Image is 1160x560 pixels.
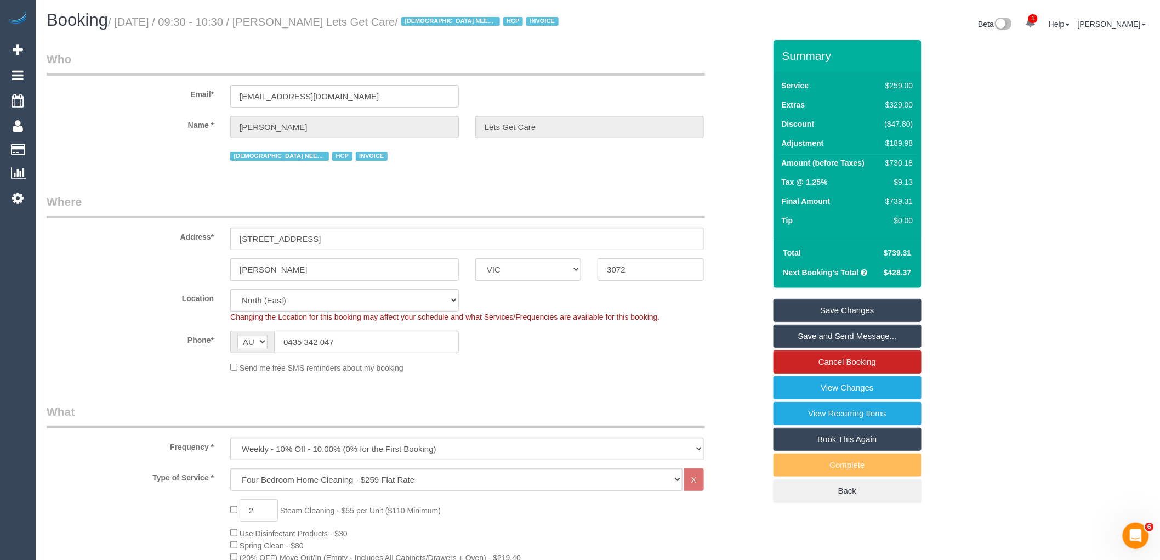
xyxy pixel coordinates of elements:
[880,157,913,168] div: $730.18
[774,376,922,399] a: View Changes
[38,85,222,100] label: Email*
[356,152,388,161] span: INVOICE
[880,118,913,129] div: ($47.80)
[774,325,922,348] a: Save and Send Message...
[979,20,1013,29] a: Beta
[783,268,859,277] strong: Next Booking's Total
[880,99,913,110] div: $329.00
[230,116,459,138] input: First Name*
[994,18,1012,32] img: New interface
[240,364,403,372] span: Send me free SMS reminders about my booking
[774,479,922,502] a: Back
[880,80,913,91] div: $259.00
[47,404,705,428] legend: What
[108,16,562,28] small: / [DATE] / 09:30 - 10:30 / [PERSON_NAME] Lets Get Care
[230,85,459,108] input: Email*
[1078,20,1146,29] a: [PERSON_NAME]
[332,152,352,161] span: HCP
[884,248,912,257] span: $739.31
[230,313,659,321] span: Changing the Location for this booking may affect your schedule and what Services/Frequencies are...
[38,468,222,483] label: Type of Service *
[240,529,348,538] span: Use Disinfectant Products - $30
[782,215,793,226] label: Tip
[395,16,562,28] span: /
[280,506,441,515] span: Steam Cleaning - $55 per Unit ($110 Minimum)
[782,118,815,129] label: Discount
[230,258,459,281] input: Suburb*
[782,138,824,149] label: Adjustment
[38,289,222,304] label: Location
[884,268,912,277] span: $428.37
[274,331,459,353] input: Phone*
[782,80,809,91] label: Service
[230,152,329,161] span: [DEMOGRAPHIC_DATA] NEEDED
[1028,14,1038,23] span: 1
[598,258,703,281] input: Post Code*
[47,51,705,76] legend: Who
[47,194,705,218] legend: Where
[47,10,108,30] span: Booking
[1145,523,1154,531] span: 6
[782,196,831,207] label: Final Amount
[526,17,558,26] span: INVOICE
[774,299,922,322] a: Save Changes
[774,428,922,451] a: Book This Again
[774,350,922,374] a: Cancel Booking
[1020,11,1041,35] a: 1
[475,116,704,138] input: Last Name*
[38,228,222,242] label: Address*
[240,541,304,550] span: Spring Clean - $80
[503,17,523,26] span: HCP
[38,331,222,346] label: Phone*
[774,402,922,425] a: View Recurring Items
[401,17,500,26] span: [DEMOGRAPHIC_DATA] NEEDED
[782,99,805,110] label: Extras
[880,138,913,149] div: $189.98
[38,438,222,452] label: Frequency *
[880,177,913,188] div: $9.13
[880,196,913,207] div: $739.31
[782,49,916,62] h3: Summary
[782,157,865,168] label: Amount (before Taxes)
[783,248,801,257] strong: Total
[7,11,29,26] img: Automaid Logo
[880,215,913,226] div: $0.00
[1049,20,1070,29] a: Help
[38,116,222,131] label: Name *
[782,177,828,188] label: Tax @ 1.25%
[1123,523,1149,549] iframe: Intercom live chat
